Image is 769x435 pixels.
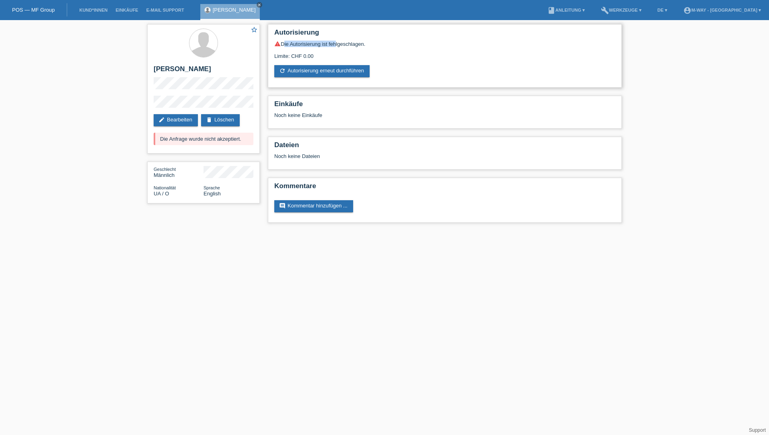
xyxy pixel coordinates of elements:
span: Geschlecht [154,167,176,172]
i: account_circle [683,6,691,14]
i: delete [206,117,212,123]
span: Nationalität [154,185,176,190]
a: E-Mail Support [142,8,188,12]
div: Noch keine Einkäufe [274,112,615,124]
a: commentKommentar hinzufügen ... [274,200,353,212]
a: star_border [251,26,258,35]
a: editBearbeiten [154,114,198,126]
i: star_border [251,26,258,33]
i: warning [274,41,281,47]
a: buildWerkzeuge ▾ [597,8,646,12]
i: edit [158,117,165,123]
a: account_circlem-way - [GEOGRAPHIC_DATA] ▾ [679,8,765,12]
h2: Dateien [274,141,615,153]
i: book [547,6,555,14]
span: English [204,191,221,197]
div: Die Autorisierung ist fehlgeschlagen. [274,41,615,47]
a: refreshAutorisierung erneut durchführen [274,65,370,77]
a: [PERSON_NAME] [213,7,256,13]
h2: Einkäufe [274,100,615,112]
a: DE ▾ [654,8,671,12]
a: bookAnleitung ▾ [543,8,589,12]
a: close [257,2,262,8]
i: close [257,3,261,7]
a: POS — MF Group [12,7,55,13]
a: Kund*innen [75,8,111,12]
a: Support [749,427,766,433]
h2: [PERSON_NAME] [154,65,253,77]
a: Einkäufe [111,8,142,12]
i: build [601,6,609,14]
h2: Autorisierung [274,29,615,41]
i: refresh [279,68,286,74]
div: Die Anfrage wurde nicht akzeptiert. [154,133,253,145]
h2: Kommentare [274,182,615,194]
span: Sprache [204,185,220,190]
a: deleteLöschen [201,114,240,126]
div: Limite: CHF 0.00 [274,47,615,59]
i: comment [279,203,286,209]
div: Männlich [154,166,204,178]
div: Noch keine Dateien [274,153,520,159]
span: Ukraine / O / 14.09.2023 [154,191,169,197]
